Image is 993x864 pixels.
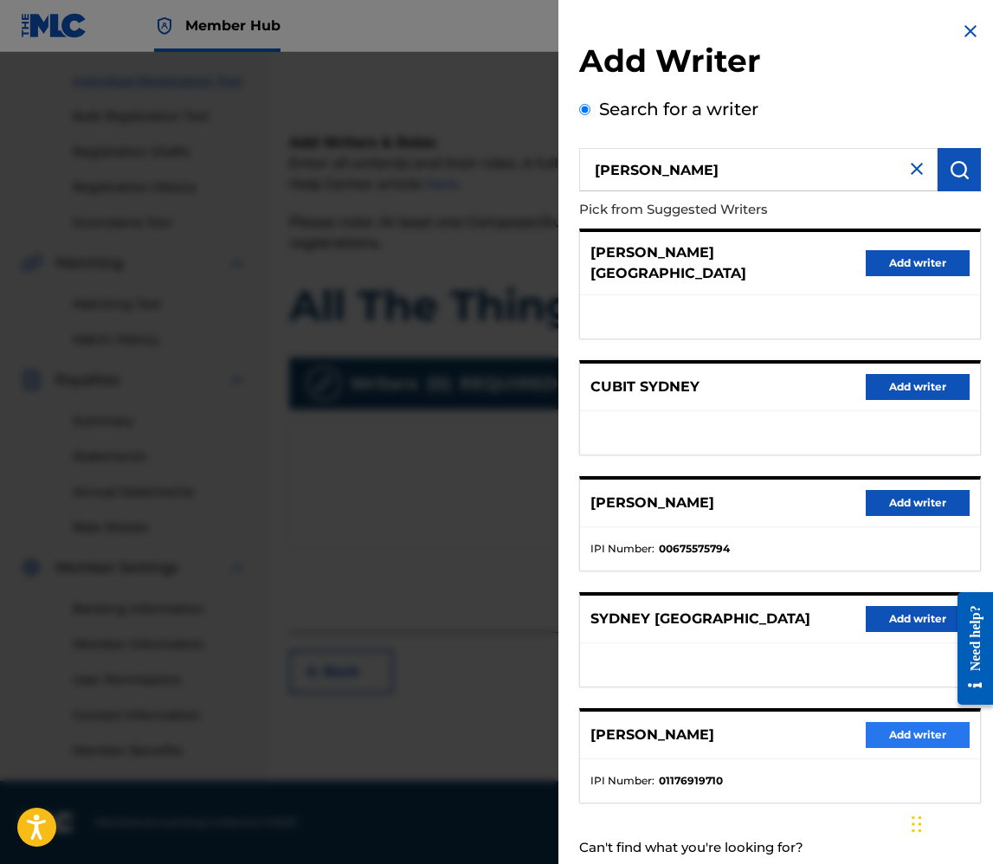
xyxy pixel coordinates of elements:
input: Search writer's name or IPI Number [579,148,938,191]
img: MLC Logo [21,13,87,38]
button: Add writer [866,374,970,400]
p: SYDNEY [GEOGRAPHIC_DATA] [590,609,810,629]
h2: Add Writer [579,42,981,86]
iframe: Chat Widget [906,781,993,864]
img: Search Works [949,159,970,180]
span: IPI Number : [590,773,654,789]
img: close [906,158,927,179]
button: Add writer [866,606,970,632]
p: Pick from Suggested Writers [579,191,882,229]
iframe: Resource Center [945,579,993,719]
button: Add writer [866,250,970,276]
p: [PERSON_NAME] [590,725,714,745]
strong: 01176919710 [659,773,723,789]
label: Search for a writer [599,99,758,119]
p: CUBIT SYDNEY [590,377,700,397]
span: Member Hub [185,16,280,35]
button: Add writer [866,722,970,748]
p: [PERSON_NAME][GEOGRAPHIC_DATA] [590,242,866,284]
img: Top Rightsholder [154,16,175,36]
span: IPI Number : [590,541,654,557]
p: [PERSON_NAME] [590,493,714,513]
button: Add writer [866,490,970,516]
strong: 00675575794 [659,541,730,557]
div: Drag [912,798,922,850]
